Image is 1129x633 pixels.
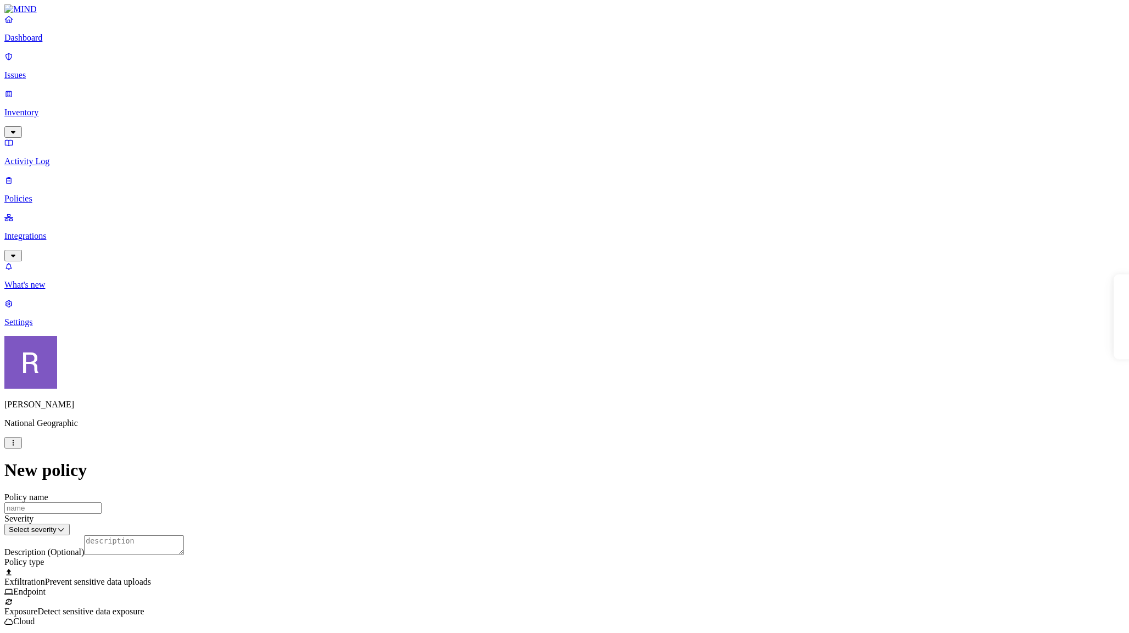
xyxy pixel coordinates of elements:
p: Policies [4,194,1125,204]
div: Endpoint [4,587,1125,597]
p: Dashboard [4,33,1125,43]
input: name [4,502,102,514]
a: Dashboard [4,14,1125,43]
p: National Geographic [4,418,1125,428]
span: Exfiltration [4,577,45,586]
p: Settings [4,317,1125,327]
span: Detect sensitive data exposure [37,607,144,616]
a: Inventory [4,89,1125,136]
h1: New policy [4,460,1125,480]
label: Policy type [4,557,44,567]
p: Issues [4,70,1125,80]
a: Settings [4,299,1125,327]
label: Description (Optional) [4,547,84,557]
img: MIND [4,4,37,14]
a: Integrations [4,212,1125,260]
a: Policies [4,175,1125,204]
p: Integrations [4,231,1125,241]
a: MIND [4,4,1125,14]
div: Cloud [4,617,1125,626]
p: [PERSON_NAME] [4,400,1125,410]
p: What's new [4,280,1125,290]
img: Rich Thompson [4,336,57,389]
label: Severity [4,514,33,523]
a: What's new [4,261,1125,290]
p: Activity Log [4,156,1125,166]
p: Inventory [4,108,1125,117]
label: Policy name [4,492,48,502]
a: Activity Log [4,138,1125,166]
a: Issues [4,52,1125,80]
span: Exposure [4,607,37,616]
span: Prevent sensitive data uploads [45,577,151,586]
